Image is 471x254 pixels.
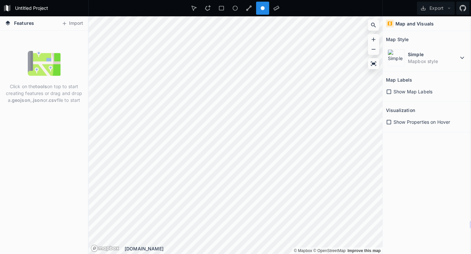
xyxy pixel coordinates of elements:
[388,49,405,66] img: Simple
[28,47,61,80] img: empty
[393,119,450,125] span: Show Properties on Hover
[347,248,381,253] a: Map feedback
[125,245,382,252] div: [DOMAIN_NAME]
[313,248,346,253] a: OpenStreetMap
[91,245,119,252] a: Mapbox logo
[408,58,458,65] dd: Mapbox style
[417,2,455,15] button: Export
[395,20,434,27] h4: Map and Visuals
[386,75,412,85] h2: Map Labels
[408,51,458,58] dt: Simple
[393,88,432,95] span: Show Map Labels
[47,97,57,103] strong: .csv
[14,20,34,26] span: Features
[386,34,409,44] h2: Map Style
[386,105,415,115] h2: Visualization
[10,97,30,103] strong: .geojson
[5,83,83,103] p: Click on the on top to start creating features or drag and drop a , or file to start
[58,18,86,29] button: Import
[294,248,312,253] a: Mapbox
[35,84,47,89] strong: tools
[32,97,43,103] strong: .json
